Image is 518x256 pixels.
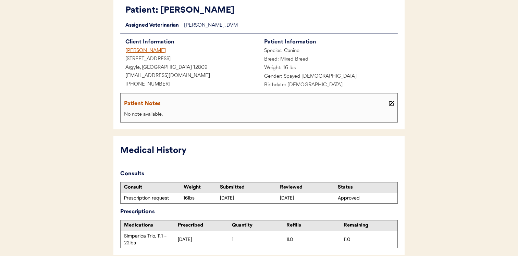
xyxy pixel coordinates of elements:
div: Prescribed [178,222,232,229]
div: Patient Notes [124,99,387,108]
div: Argyle, [GEOGRAPHIC_DATA] 12809 [120,64,259,72]
div: Quantity [232,222,286,229]
div: Species: Canine [259,47,398,55]
div: [EMAIL_ADDRESS][DOMAIN_NAME] [120,72,259,80]
div: 1 [232,236,286,243]
div: [DATE] [280,195,336,202]
div: Gender: Spayed [DEMOGRAPHIC_DATA] [259,73,398,81]
div: [PERSON_NAME], DVM [184,22,398,30]
div: Status [338,184,394,191]
div: Submitted [220,184,276,191]
div: Approved [338,195,394,202]
div: Weight: 16 lbs [259,64,398,73]
div: 16lbs [184,195,218,202]
div: [STREET_ADDRESS] [120,55,259,64]
div: Prescriptions [120,207,398,217]
div: [DATE] [220,195,276,202]
div: Birthdate: [DEMOGRAPHIC_DATA] [259,81,398,90]
div: Weight [184,184,218,191]
div: [PERSON_NAME] [120,47,259,55]
div: Simparica Trio, 11.1 - 22lbs [124,233,178,246]
div: No note available. [122,111,396,119]
div: 11.0 [286,236,340,243]
div: Patient: [PERSON_NAME] [125,4,398,17]
div: Assigned Veterinarian [120,22,184,30]
div: 11.0 [344,236,397,243]
div: Consults [120,169,398,179]
div: Medications [124,222,178,229]
div: Medical History [120,144,398,157]
div: Patient Information [264,37,398,47]
div: [DATE] [178,236,232,243]
div: Prescription request [124,195,180,202]
div: Reviewed [280,184,336,191]
div: Remaining [344,222,397,229]
div: Breed: Mixed Breed [259,55,398,64]
div: Client Information [125,37,259,47]
div: Refills [286,222,340,229]
div: Consult [124,184,180,191]
div: [PHONE_NUMBER] [120,80,259,89]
